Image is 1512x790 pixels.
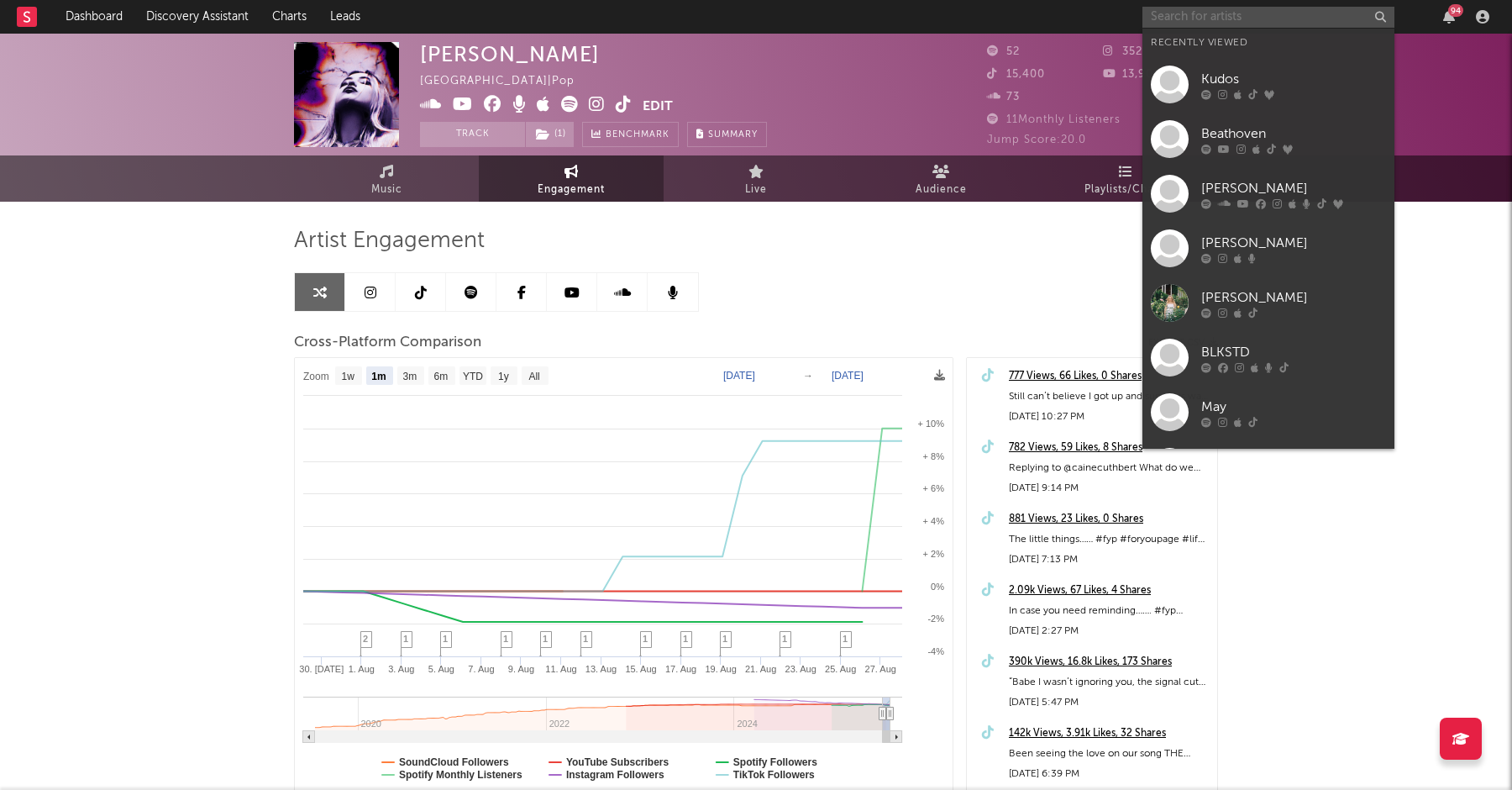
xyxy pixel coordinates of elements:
div: [PERSON_NAME] [420,42,600,66]
span: Engagement [538,180,605,200]
span: 1 [643,634,648,644]
a: Audience [848,155,1033,202]
span: Live [745,180,767,200]
button: Track [420,122,525,147]
text: → [803,370,813,382]
button: 94 [1443,10,1455,24]
div: [DATE] 5:47 PM [1009,693,1209,713]
a: Kudos [1142,57,1394,112]
div: [DATE] 7:13 PM [1009,550,1209,570]
div: [DATE] 6:39 PM [1009,764,1209,784]
text: + 6% [923,483,945,493]
text: 3m [403,371,417,382]
text: -2% [927,614,944,624]
text: [DATE] [723,370,755,382]
span: 1 [683,634,688,644]
text: 0% [931,582,944,592]
text: 23. Aug [785,664,816,674]
text: 21. Aug [745,664,776,674]
a: 777 Views, 66 Likes, 0 Shares [1009,366,1209,387]
text: -4% [927,646,944,656]
text: + 8% [923,451,945,461]
button: Summary [687,122,767,147]
span: Music [371,180,402,200]
text: 13. Aug [585,664,617,674]
span: 1 [503,634,508,644]
a: Beathoven [1142,112,1394,166]
span: 2 [363,634,368,644]
button: (1) [526,122,574,147]
span: Benchmark [606,125,669,145]
div: In case you need reminding……. #fyp #foryoupage #encouragement #[DATE] #whatsmeantforyouwontmissyou [1009,601,1209,621]
text: YouTube Subscribers [566,756,669,768]
span: 15,400 [987,69,1045,80]
text: Instagram Followers [566,769,664,781]
div: May [1201,397,1386,417]
text: 17. Aug [665,664,696,674]
span: 13,900 [1103,69,1161,80]
span: 352 [1103,46,1142,57]
div: [DATE] 9:14 PM [1009,478,1209,498]
a: 142k Views, 3.91k Likes, 32 Shares [1009,724,1209,744]
a: Swank Mami [1142,440,1394,494]
text: 7. Aug [468,664,494,674]
span: Artist Engagement [294,231,485,251]
div: [DATE] 2:27 PM [1009,621,1209,641]
span: 1 [722,634,727,644]
span: Jump Score: 20.0 [987,134,1086,145]
text: YTD [463,371,483,382]
a: Live [664,155,848,202]
a: 390k Views, 16.8k Likes, 173 Shares [1009,652,1209,672]
text: + 4% [923,516,945,526]
a: [PERSON_NAME] [1142,166,1394,221]
span: 1 [843,634,848,644]
text: SoundCloud Followers [399,756,509,768]
text: Spotify Followers [733,756,817,768]
div: [DATE] 10:27 PM [1009,407,1209,427]
div: The little things…… #fyp #foryoupage #life #peace [1009,529,1209,550]
span: 73 [987,92,1020,103]
a: Playlists/Charts [1033,155,1218,202]
text: Zoom [303,371,329,382]
text: + 10% [918,419,945,429]
a: [PERSON_NAME] [1142,276,1394,330]
text: + 2% [923,549,945,559]
a: Benchmark [582,122,679,147]
span: Summary [708,130,758,140]
span: 1 [543,634,548,644]
div: Been seeing the love on our song THE REASON and wanted to join in! 👏🏽 @TeeDee #fyp #foryoupage #t... [1009,744,1209,764]
a: 782 Views, 59 Likes, 8 Shares [1009,438,1209,458]
div: [GEOGRAPHIC_DATA] | Pop [420,71,594,92]
a: 2.09k Views, 67 Likes, 4 Shares [1009,581,1209,601]
input: Search for artists [1142,7,1394,28]
text: 1w [342,371,355,382]
div: Replying to @cainecuthbert What do we think of this? Slightly more emotional acoustic version 🤍 #... [1009,458,1209,478]
span: Cross-Platform Comparison [294,333,481,353]
a: May [1142,385,1394,440]
text: TikTok Followers [733,769,815,781]
div: Beathoven [1201,124,1386,144]
text: 27. Aug [865,664,896,674]
text: 1y [498,371,509,382]
span: 11 Monthly Listeners [987,114,1121,125]
div: Recently Viewed [1151,33,1386,53]
button: Edit [643,96,673,117]
span: 1 [443,634,448,644]
span: Audience [916,180,967,200]
span: 1 [782,634,787,644]
div: Still can’t believe I got up and sung this was SO nervous 😅 #fyp #whitneyhouston #iwillalwayslove... [1009,387,1209,407]
text: 25. Aug [825,664,856,674]
span: ( 1 ) [525,122,575,147]
div: [PERSON_NAME] [1201,287,1386,308]
span: 1 [583,634,588,644]
text: 1m [371,371,386,382]
div: 881 Views, 23 Likes, 0 Shares [1009,509,1209,529]
text: 30. [DATE] [299,664,344,674]
text: 11. Aug [545,664,576,674]
span: Playlists/Charts [1084,180,1168,200]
